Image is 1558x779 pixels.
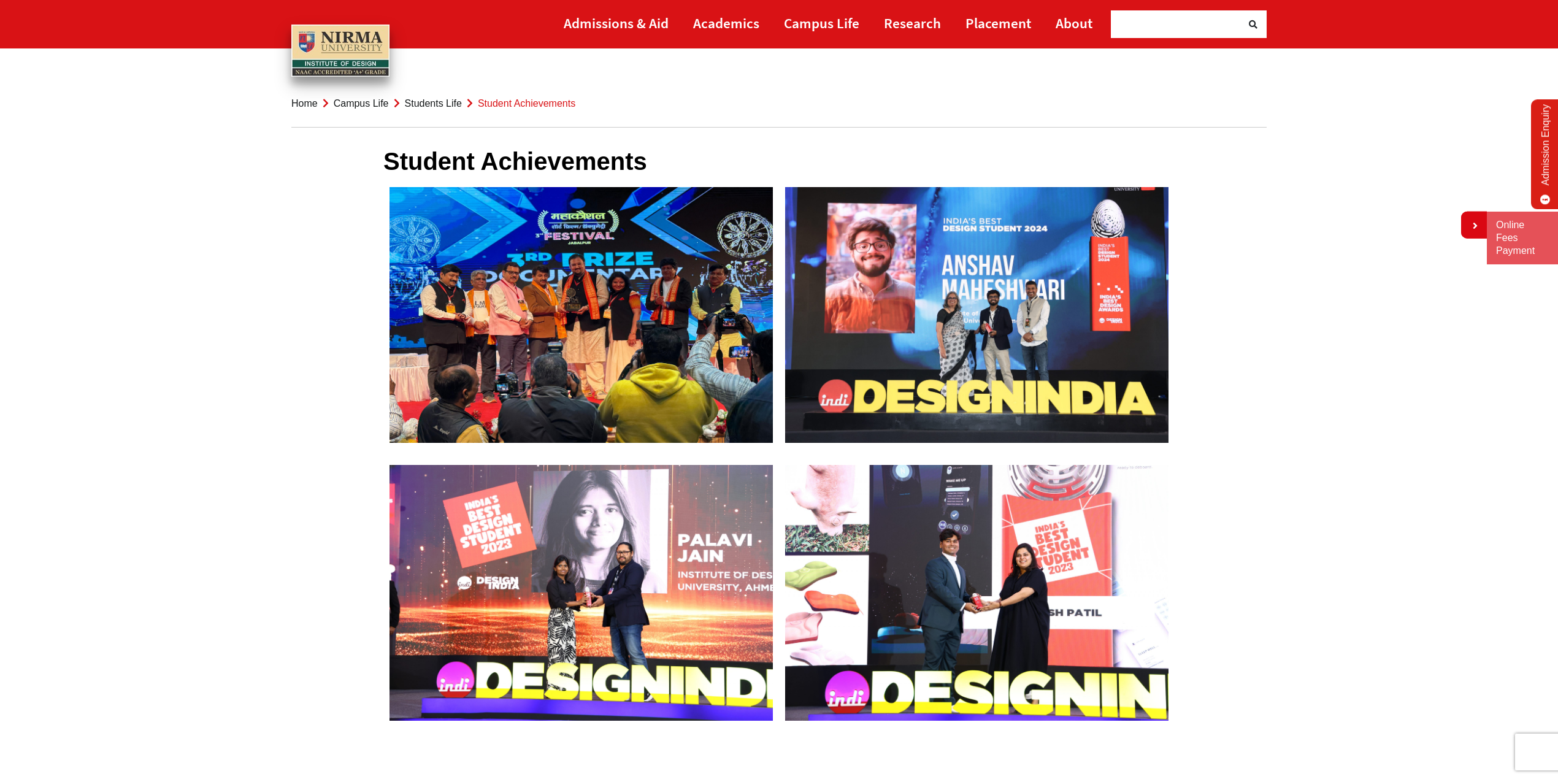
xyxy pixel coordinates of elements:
img: cb3abab9-7a66-4a3c-8e2f-3e157e0844f21-1 [383,181,779,449]
a: Home [291,98,318,109]
a: Campus Life [334,98,389,109]
a: Campus Life [784,9,859,37]
span: Student Achievements [478,98,575,109]
img: IMG_2294-scaled [383,459,779,727]
a: About [1056,9,1092,37]
a: Online Fees Payment [1496,219,1549,257]
h1: Student Achievements [383,147,1175,176]
a: Admissions & Aid [564,9,669,37]
img: IMG_3216-scaled [779,181,1175,449]
img: IMG_2274-scaled [779,459,1175,727]
img: main_logo [291,25,389,77]
a: Students Life [405,98,462,109]
a: Research [884,9,941,37]
a: Academics [693,9,759,37]
nav: breadcrumb [291,80,1267,128]
a: Placement [965,9,1031,37]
